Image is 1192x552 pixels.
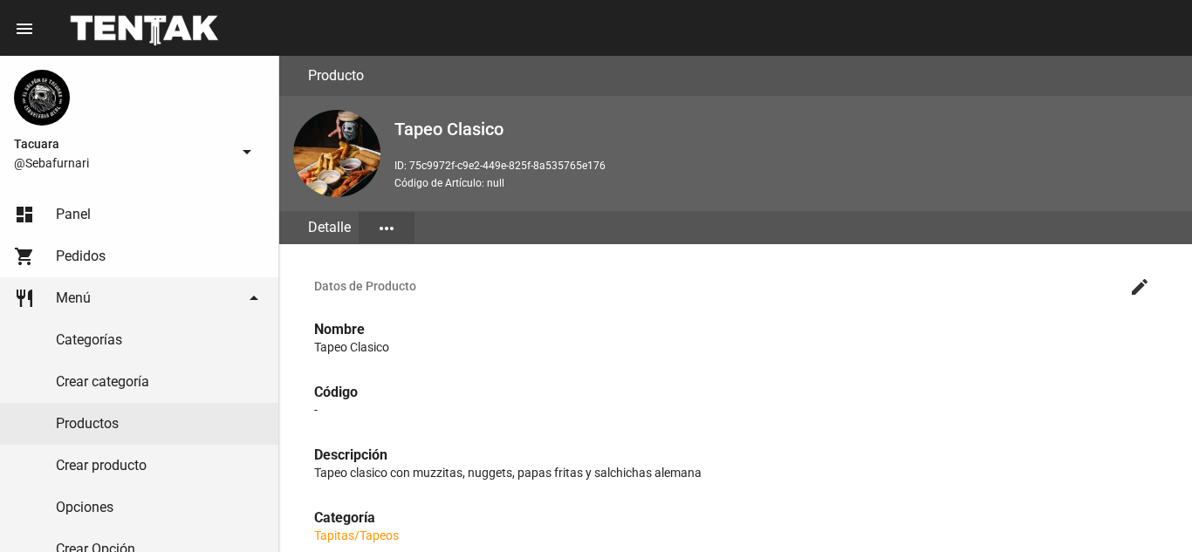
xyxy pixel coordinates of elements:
[1119,482,1175,535] iframe: chat widget
[314,528,399,542] a: Tapitas/Tapeos
[394,174,1178,192] p: Código de Artículo: null
[14,70,70,126] img: 0ba25f40-994f-44c9-9804-907548b4f6e7.png
[1122,269,1157,303] button: Editar
[394,157,1178,174] p: ID: 75c9972f-c9e2-449e-825f-8a535765e176
[1129,276,1150,297] mat-icon: create
[14,154,229,172] span: @Sebafurnari
[56,290,91,307] span: Menú
[14,18,35,39] mat-icon: menu
[300,211,359,244] div: Detalle
[14,133,229,154] span: Tacuara
[376,218,397,239] mat-icon: more_horiz
[308,64,364,88] h3: Producto
[314,464,1157,481] p: Tapeo clasico con muzzitas, nuggets, papas fritas y salchichas alemana
[243,288,264,309] mat-icon: arrow_drop_down
[314,338,1157,356] p: Tapeo Clasico
[14,204,35,225] mat-icon: dashboard
[359,212,414,243] button: Elegir sección
[314,279,1122,293] span: Datos de Producto
[314,321,365,337] strong: Nombre
[314,401,1157,419] p: -
[14,288,35,309] mat-icon: restaurant
[314,384,358,400] strong: Código
[56,248,106,265] span: Pedidos
[314,446,387,463] strong: Descripción
[293,110,380,197] img: d1059c3d-d56b-4dc7-a2c2-b9e38fbf9294.jpeg
[14,246,35,267] mat-icon: shopping_cart
[394,115,1178,143] h2: Tapeo Clasico
[56,206,91,223] span: Panel
[236,141,257,162] mat-icon: arrow_drop_down
[314,509,375,526] strong: Categoría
